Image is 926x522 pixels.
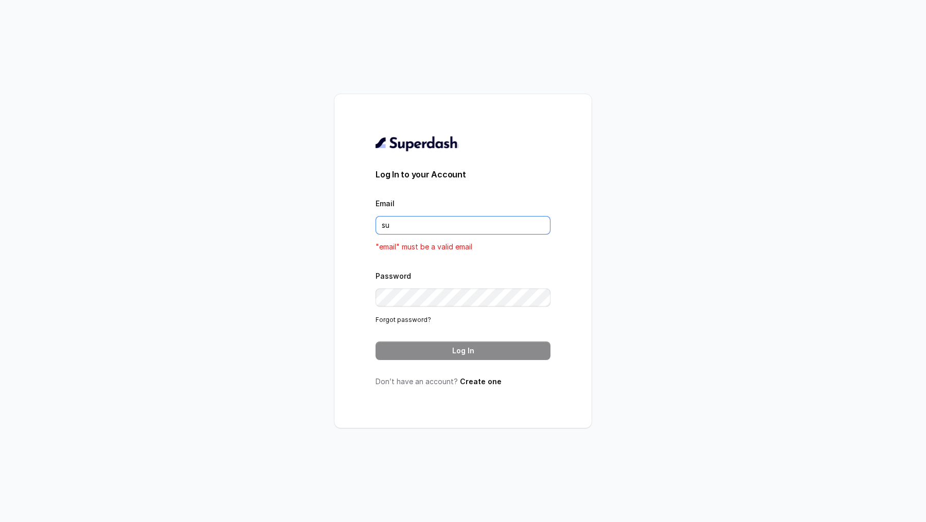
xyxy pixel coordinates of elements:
[460,377,502,386] a: Create one
[376,341,550,360] button: Log In
[376,168,550,181] h3: Log In to your Account
[376,216,550,235] input: youremail@example.com
[376,272,411,280] label: Password
[376,316,431,323] a: Forgot password?
[376,199,395,208] label: Email
[376,376,550,387] p: Don’t have an account?
[376,135,458,152] img: light.svg
[376,241,550,253] p: "email" must be a valid email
